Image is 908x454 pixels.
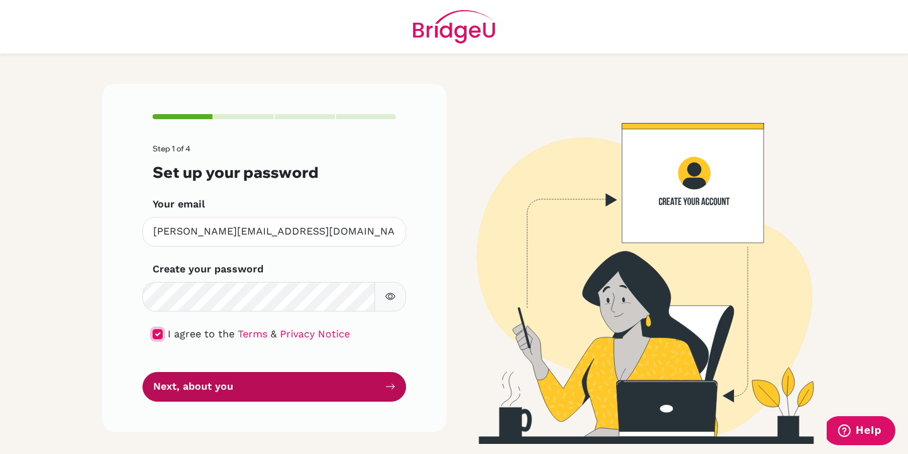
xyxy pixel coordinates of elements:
span: I agree to the [168,328,235,340]
iframe: Opens a widget where you can find more information [827,416,895,448]
a: Privacy Notice [280,328,350,340]
span: & [271,328,277,340]
a: Terms [238,328,267,340]
h3: Set up your password [153,163,396,182]
button: Next, about you [143,372,406,402]
label: Create your password [153,262,264,277]
label: Your email [153,197,205,212]
input: Insert your email* [143,217,406,247]
span: Step 1 of 4 [153,144,190,153]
